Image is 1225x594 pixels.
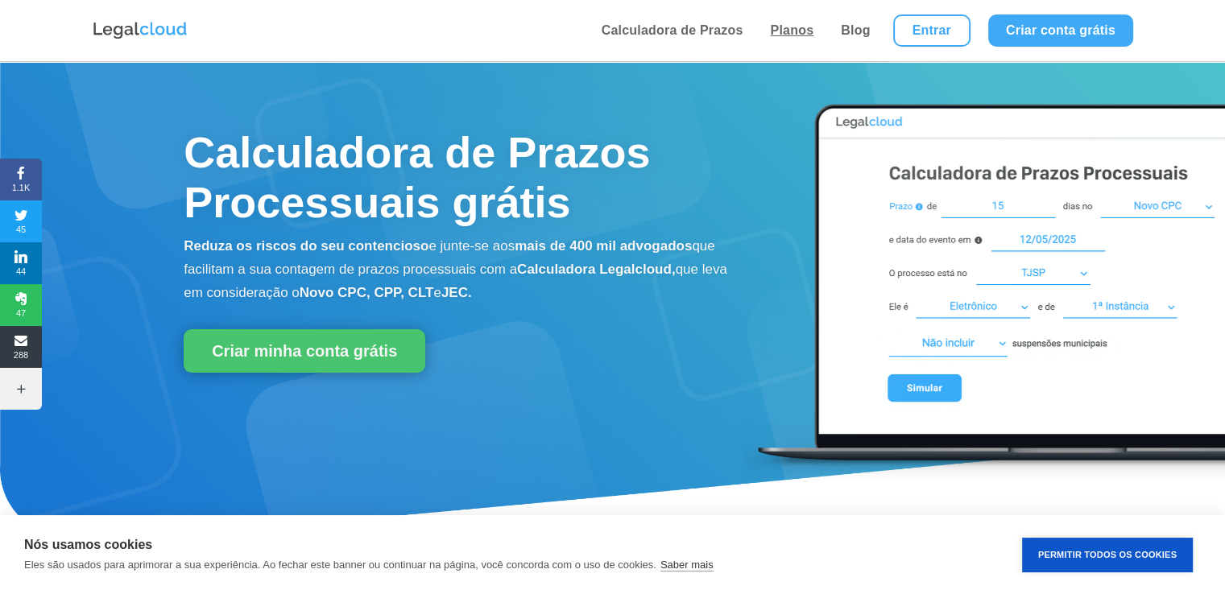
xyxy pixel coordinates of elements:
[893,14,970,47] a: Entrar
[184,235,735,304] p: e junte-se aos que facilitam a sua contagem de prazos processuais com a que leva em consideração o e
[184,128,650,226] span: Calculadora de Prazos Processuais grátis
[300,285,434,300] b: Novo CPC, CPP, CLT
[742,87,1225,482] img: Calculadora de Prazos Processuais Legalcloud
[24,559,656,571] p: Eles são usados para aprimorar a sua experiência. Ao fechar este banner ou continuar na página, v...
[660,559,714,571] a: Saber mais
[988,14,1133,47] a: Criar conta grátis
[441,285,472,300] b: JEC.
[1022,538,1193,572] button: Permitir Todos os Cookies
[92,20,188,41] img: Logo da Legalcloud
[184,238,428,254] b: Reduza os riscos do seu contencioso
[24,538,152,551] strong: Nós usamos cookies
[742,471,1225,485] a: Calculadora de Prazos Processuais Legalcloud
[517,262,676,277] b: Calculadora Legalcloud,
[184,329,425,373] a: Criar minha conta grátis
[515,238,692,254] b: mais de 400 mil advogados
